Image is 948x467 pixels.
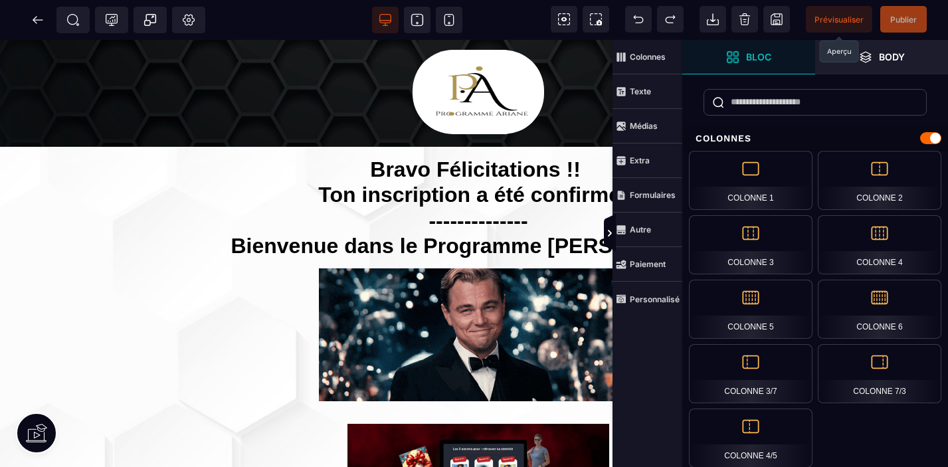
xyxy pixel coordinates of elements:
span: Capture d'écran [583,6,609,33]
strong: Autre [630,225,651,234]
img: 6351c911c07b08172b2e8ec611299e13_leonardo_dicaprio_GIF.gif [319,229,638,361]
div: Colonne 5 [689,280,812,339]
strong: Body [879,52,905,62]
div: Colonne 3/7 [689,344,812,403]
span: Personnalisé [613,282,682,316]
div: Colonne 3 [689,215,812,274]
span: Ouvrir les blocs [682,40,815,74]
span: Aperçu [806,6,872,33]
span: Extra [613,143,682,178]
span: Importer [700,6,726,33]
div: Colonne 4 [818,215,941,274]
strong: Médias [630,121,658,131]
strong: Colonnes [630,52,666,62]
strong: Bloc [746,52,771,62]
span: Voir mobile [436,7,462,33]
span: Prévisualiser [814,15,864,25]
div: Colonne 2 [818,151,941,210]
span: Tracking [105,13,118,27]
strong: Personnalisé [630,294,680,304]
span: Créer une alerte modale [134,7,167,33]
span: Enregistrer [763,6,790,33]
span: Code de suivi [95,7,128,33]
span: Voir bureau [372,7,399,33]
span: Défaire [625,6,652,33]
span: Formulaires [613,178,682,213]
strong: Formulaires [630,190,676,200]
span: Autre [613,213,682,247]
div: Colonne 1 [689,151,812,210]
h1: Bravo Félicitations !! Ton inscription a été confirmée. -------------- Bienvenue dans le Programm... [63,117,894,219]
strong: Paiement [630,259,666,269]
span: Voir les composants [551,6,577,33]
span: Rétablir [657,6,684,33]
span: Retour [25,7,51,33]
strong: Extra [630,155,650,165]
span: Nettoyage [731,6,758,33]
span: Publier [890,15,917,25]
span: Texte [613,74,682,109]
span: Voir tablette [404,7,430,33]
span: Afficher les vues [682,214,696,254]
div: Colonne 7/3 [818,344,941,403]
span: Médias [613,109,682,143]
strong: Texte [630,86,651,96]
span: SEO [66,13,80,27]
span: Popup [143,13,157,27]
span: Réglages Body [182,13,195,27]
div: Colonnes [682,126,948,151]
img: 86f9949f2cf3e8b347727cc311be656f_Logo_Programme.png [413,10,543,94]
span: Ouvrir les calques [815,40,948,74]
span: Enregistrer le contenu [880,6,927,33]
span: Métadata SEO [56,7,90,33]
div: Colonne 6 [818,280,941,339]
span: Favicon [172,7,205,33]
span: Paiement [613,247,682,282]
span: Colonnes [613,40,682,74]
